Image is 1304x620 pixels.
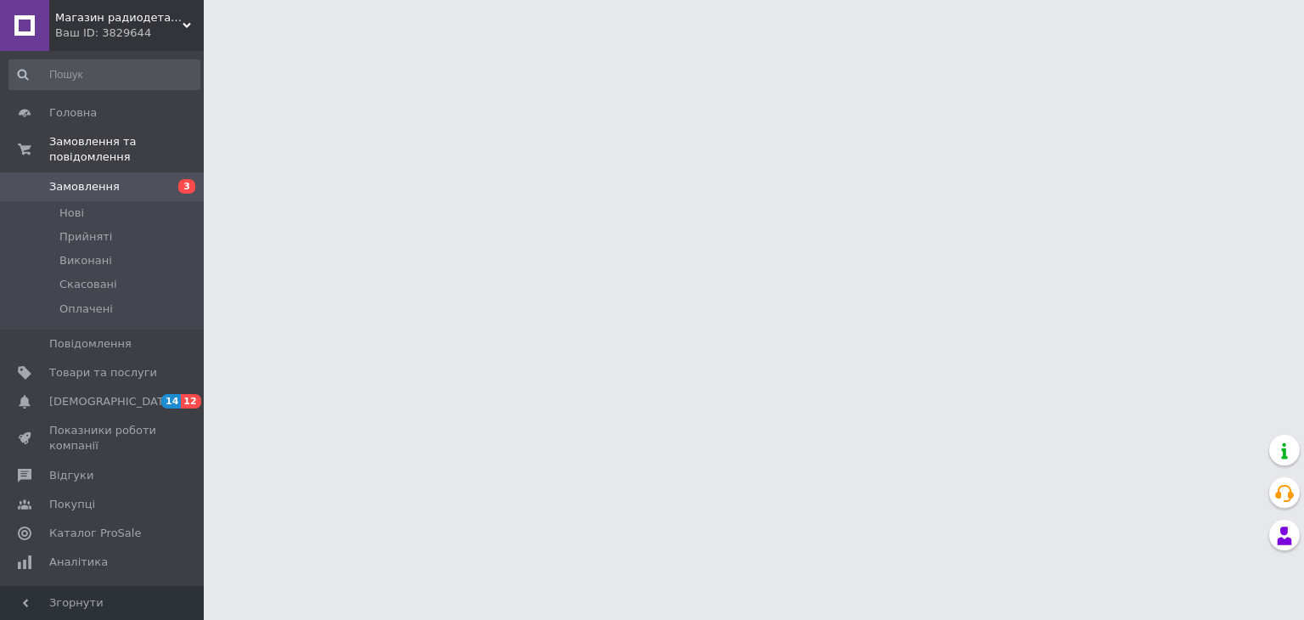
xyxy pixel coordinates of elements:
span: Товари та послуги [49,365,157,380]
span: Замовлення та повідомлення [49,134,204,165]
input: Пошук [8,59,200,90]
span: [DEMOGRAPHIC_DATA] [49,394,175,409]
span: Нові [59,206,84,221]
div: Ваш ID: 3829644 [55,25,204,41]
span: 3 [178,179,195,194]
span: 12 [181,394,200,409]
span: Відгуки [49,468,93,483]
span: Замовлення [49,179,120,194]
span: Оплачені [59,302,113,317]
span: Каталог ProSale [49,526,141,541]
span: Прийняті [59,229,112,245]
span: Аналітика [49,555,108,570]
span: Управління сайтом [49,583,157,614]
span: 14 [161,394,181,409]
span: Повідомлення [49,336,132,352]
span: Показники роботи компанії [49,423,157,454]
span: Головна [49,105,97,121]
span: Магазин радиодеталей RadioProm [55,10,183,25]
span: Скасовані [59,277,117,292]
span: Покупці [49,497,95,512]
span: Виконані [59,253,112,268]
